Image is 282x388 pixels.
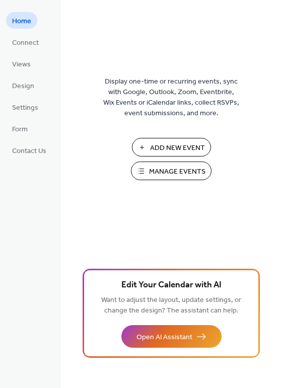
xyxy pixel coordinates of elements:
span: Add New Event [150,143,205,153]
a: Views [6,55,37,72]
button: Manage Events [131,162,211,180]
span: Manage Events [149,167,205,177]
span: Open AI Assistant [136,332,192,343]
span: Form [12,124,28,135]
span: Design [12,81,34,92]
a: Form [6,120,34,137]
a: Home [6,12,37,29]
button: Open AI Assistant [121,325,222,348]
span: Views [12,59,31,70]
span: Want to adjust the layout, update settings, or change the design? The assistant can help. [101,293,241,318]
span: Settings [12,103,38,113]
span: Edit Your Calendar with AI [121,278,222,292]
a: Connect [6,34,45,50]
a: Contact Us [6,142,52,159]
span: Home [12,16,31,27]
button: Add New Event [132,138,211,157]
span: Display one-time or recurring events, sync with Google, Outlook, Zoom, Eventbrite, Wix Events or ... [103,76,239,119]
a: Design [6,77,40,94]
span: Contact Us [12,146,46,157]
a: Settings [6,99,44,115]
span: Connect [12,38,39,48]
